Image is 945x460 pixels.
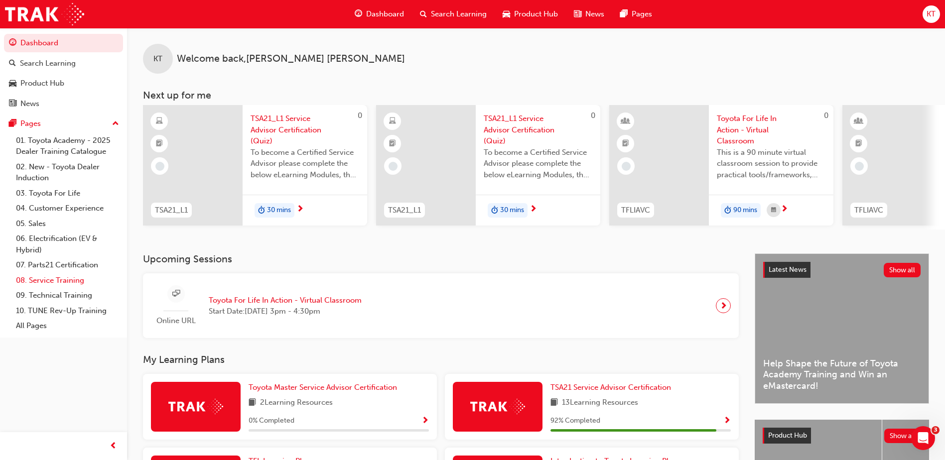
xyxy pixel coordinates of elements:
[156,115,163,128] span: learningResourceType_ELEARNING-icon
[771,204,776,217] span: calendar-icon
[151,281,731,331] a: Online URLToyota For Life In Action - Virtual ClassroomStart Date:[DATE] 3pm - 4:30pm
[168,399,223,414] img: Trak
[932,426,940,434] span: 3
[574,8,581,20] span: news-icon
[550,382,675,393] a: TSA21 Service Advisor Certification
[12,318,123,334] a: All Pages
[491,204,498,217] span: duration-icon
[484,147,592,181] span: To become a Certified Service Advisor please complete the below eLearning Modules, the Service Ad...
[366,8,404,20] span: Dashboard
[127,90,945,101] h3: Next up for me
[12,201,123,216] a: 04. Customer Experience
[622,115,629,128] span: learningResourceType_INSTRUCTOR_LED-icon
[503,8,510,20] span: car-icon
[724,204,731,217] span: duration-icon
[172,288,180,300] span: sessionType_ONLINE_URL-icon
[260,397,333,409] span: 2 Learning Resources
[12,288,123,303] a: 09. Technical Training
[609,105,833,226] a: 0TFLIAVCToyota For Life In Action - Virtual ClassroomThis is a 90 minute virtual classroom sessio...
[20,58,76,69] div: Search Learning
[12,257,123,273] a: 07. Parts21 Certification
[4,115,123,133] button: Pages
[622,137,629,150] span: booktick-icon
[12,159,123,186] a: 02. New - Toyota Dealer Induction
[431,8,487,20] span: Search Learning
[622,162,631,171] span: learningRecordVerb_NONE-icon
[389,137,396,150] span: booktick-icon
[720,299,727,313] span: next-icon
[421,415,429,427] button: Show Progress
[389,162,398,171] span: learningRecordVerb_NONE-icon
[911,426,935,450] iframe: Intercom live chat
[12,273,123,288] a: 08. Service Training
[153,53,162,65] span: KT
[347,4,412,24] a: guage-iconDashboard
[20,78,64,89] div: Product Hub
[621,205,650,216] span: TFLIAVC
[9,59,16,68] span: search-icon
[755,253,929,404] a: Latest NewsShow allHelp Shape the Future of Toyota Academy Training and Win an eMastercard!
[355,8,362,20] span: guage-icon
[550,383,671,392] span: TSA21 Service Advisor Certification
[258,204,265,217] span: duration-icon
[358,111,362,120] span: 0
[389,115,396,128] span: learningResourceType_ELEARNING-icon
[717,113,825,147] span: Toyota For Life In Action - Virtual Classroom
[4,95,123,113] a: News
[884,429,922,443] button: Show all
[267,205,291,216] span: 30 mins
[855,162,864,171] span: learningRecordVerb_NONE-icon
[927,8,936,20] span: KT
[923,5,940,23] button: KT
[470,399,525,414] img: Trak
[177,53,405,65] span: Welcome back , [PERSON_NAME] [PERSON_NAME]
[249,383,397,392] span: Toyota Master Service Advisor Certification
[5,3,84,25] img: Trak
[412,4,495,24] a: search-iconSearch Learning
[763,428,921,444] a: Product HubShow all
[855,115,862,128] span: learningResourceType_INSTRUCTOR_LED-icon
[484,113,592,147] span: TSA21_L1 Service Advisor Certification (Quiz)
[151,315,201,327] span: Online URL
[12,133,123,159] a: 01. Toyota Academy - 2025 Dealer Training Catalogue
[9,79,16,88] span: car-icon
[12,186,123,201] a: 03. Toyota For Life
[251,113,359,147] span: TSA21_L1 Service Advisor Certification (Quiz)
[209,295,362,306] span: Toyota For Life In Action - Virtual Classroom
[530,205,537,214] span: next-icon
[20,98,39,110] div: News
[550,415,600,427] span: 92 % Completed
[854,205,883,216] span: TFLIAVC
[4,32,123,115] button: DashboardSearch LearningProduct HubNews
[562,397,638,409] span: 13 Learning Resources
[514,8,558,20] span: Product Hub
[376,105,600,226] a: 0TSA21_L1TSA21_L1 Service Advisor Certification (Quiz)To become a Certified Service Advisor pleas...
[249,382,401,393] a: Toyota Master Service Advisor Certification
[781,205,788,214] span: next-icon
[209,306,362,317] span: Start Date: [DATE] 3pm - 4:30pm
[723,415,731,427] button: Show Progress
[495,4,566,24] a: car-iconProduct Hub
[768,431,807,440] span: Product Hub
[421,417,429,426] span: Show Progress
[155,205,188,216] span: TSA21_L1
[12,231,123,257] a: 06. Electrification (EV & Hybrid)
[591,111,595,120] span: 0
[500,205,524,216] span: 30 mins
[620,8,628,20] span: pages-icon
[4,74,123,93] a: Product Hub
[769,265,807,274] span: Latest News
[585,8,604,20] span: News
[12,216,123,231] a: 05. Sales
[296,205,304,214] span: next-icon
[566,4,612,24] a: news-iconNews
[550,397,558,409] span: book-icon
[855,137,862,150] span: booktick-icon
[824,111,828,120] span: 0
[4,54,123,73] a: Search Learning
[9,39,16,48] span: guage-icon
[143,354,739,365] h3: My Learning Plans
[420,8,427,20] span: search-icon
